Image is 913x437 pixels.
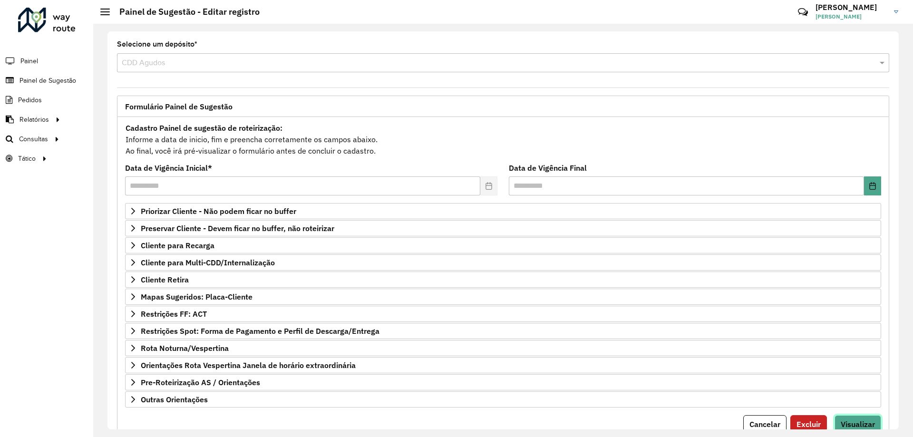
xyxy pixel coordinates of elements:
[125,122,881,157] div: Informe a data de inicio, fim e preencha corretamente os campos abaixo. Ao final, você irá pré-vi...
[816,12,887,21] span: [PERSON_NAME]
[796,419,821,429] span: Excluir
[141,293,253,301] span: Mapas Sugeridos: Placa-Cliente
[141,242,214,249] span: Cliente para Recarga
[125,272,881,288] a: Cliente Retira
[125,103,233,110] span: Formulário Painel de Sugestão
[126,123,282,133] strong: Cadastro Painel de sugestão de roteirização:
[125,254,881,271] a: Cliente para Multi-CDD/Internalização
[20,56,38,66] span: Painel
[841,419,875,429] span: Visualizar
[141,310,207,318] span: Restrições FF: ACT
[743,415,787,433] button: Cancelar
[816,3,887,12] h3: [PERSON_NAME]
[141,361,356,369] span: Orientações Rota Vespertina Janela de horário extraordinária
[125,237,881,253] a: Cliente para Recarga
[117,39,197,50] label: Selecione um depósito
[141,276,189,283] span: Cliente Retira
[141,207,296,215] span: Priorizar Cliente - Não podem ficar no buffer
[835,415,881,433] button: Visualizar
[125,203,881,219] a: Priorizar Cliente - Não podem ficar no buffer
[141,344,229,352] span: Rota Noturna/Vespertina
[125,306,881,322] a: Restrições FF: ACT
[141,396,208,403] span: Outras Orientações
[19,134,48,144] span: Consultas
[125,391,881,408] a: Outras Orientações
[864,176,881,195] button: Choose Date
[18,154,36,164] span: Tático
[125,162,212,174] label: Data de Vigência Inicial
[141,327,379,335] span: Restrições Spot: Forma de Pagamento e Perfil de Descarga/Entrega
[110,7,260,17] h2: Painel de Sugestão - Editar registro
[125,220,881,236] a: Preservar Cliente - Devem ficar no buffer, não roteirizar
[19,76,76,86] span: Painel de Sugestão
[141,379,260,386] span: Pre-Roteirização AS / Orientações
[18,95,42,105] span: Pedidos
[125,340,881,356] a: Rota Noturna/Vespertina
[141,224,334,232] span: Preservar Cliente - Devem ficar no buffer, não roteirizar
[509,162,587,174] label: Data de Vigência Final
[19,115,49,125] span: Relatórios
[793,2,813,22] a: Contato Rápido
[125,374,881,390] a: Pre-Roteirização AS / Orientações
[125,357,881,373] a: Orientações Rota Vespertina Janela de horário extraordinária
[125,289,881,305] a: Mapas Sugeridos: Placa-Cliente
[141,259,275,266] span: Cliente para Multi-CDD/Internalização
[749,419,780,429] span: Cancelar
[125,323,881,339] a: Restrições Spot: Forma de Pagamento e Perfil de Descarga/Entrega
[790,415,827,433] button: Excluir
